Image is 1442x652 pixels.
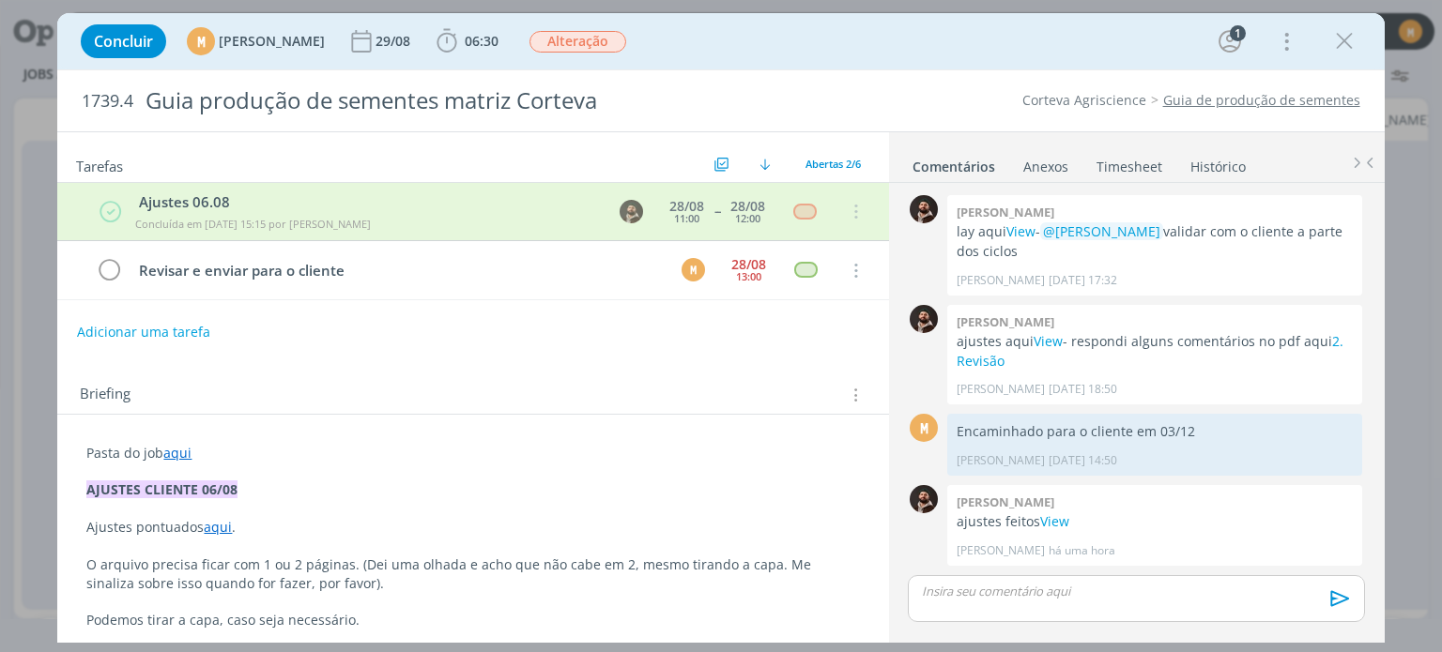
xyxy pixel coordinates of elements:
[1049,381,1117,398] span: [DATE] 18:50
[910,195,938,223] img: D
[714,205,720,218] span: --
[81,24,166,58] button: Concluir
[1230,25,1246,41] div: 1
[957,272,1045,289] p: [PERSON_NAME]
[529,31,626,53] span: Alteração
[912,149,996,176] a: Comentários
[1215,26,1245,56] button: 1
[957,512,1353,531] p: ajustes feitos
[376,35,414,48] div: 29/08
[86,518,859,537] p: Ajustes pontuados .
[957,204,1054,220] b: [PERSON_NAME]
[1023,158,1068,176] div: Anexos
[682,258,705,281] div: M
[1049,452,1117,469] span: [DATE] 14:50
[135,217,371,231] span: Concluída em [DATE] 15:15 por [PERSON_NAME]
[805,157,861,171] span: Abertas 2/6
[957,222,1353,261] p: lay aqui - validar com o cliente a parte dos ciclos
[910,485,938,513] img: D
[76,315,211,349] button: Adicionar uma tarefa
[957,493,1054,510] b: [PERSON_NAME]
[910,305,938,333] img: D
[957,313,1054,330] b: [PERSON_NAME]
[957,422,1353,441] p: Encaminhado para o cliente em 03/12
[86,555,859,593] p: O arquivo precisa ficar com 1 ou 2 páginas. (Dei uma olhada e acho que não cabe em 2, mesmo tiran...
[1043,222,1160,240] span: @[PERSON_NAME]
[731,258,766,271] div: 28/08
[80,383,130,407] span: Briefing
[130,259,664,282] div: Revisar e enviar para o cliente
[82,91,133,112] span: 1739.4
[57,13,1384,643] div: dialog
[910,414,938,442] div: M
[86,444,859,462] p: Pasta do job
[957,452,1045,469] p: [PERSON_NAME]
[736,271,761,281] div: 13:00
[86,611,859,629] p: Podemos tirar a capa, caso seja necessário.
[674,213,699,223] div: 11:00
[1189,149,1247,176] a: Histórico
[1049,542,1115,559] span: há uma hora
[137,78,820,124] div: Guia produção de sementes matriz Corteva
[1022,91,1146,109] a: Corteva Agriscience
[204,518,232,536] a: aqui
[1096,149,1163,176] a: Timesheet
[957,542,1045,559] p: [PERSON_NAME]
[1049,272,1117,289] span: [DATE] 17:32
[1006,222,1035,240] a: View
[957,332,1343,369] a: 2. Revisão
[86,480,238,498] strong: AJUSTES CLIENTE 06/08
[680,256,708,284] button: M
[957,381,1045,398] p: [PERSON_NAME]
[219,35,325,48] span: [PERSON_NAME]
[735,213,760,223] div: 12:00
[1034,332,1063,350] a: View
[163,444,192,462] a: aqui
[669,200,704,213] div: 28/08
[187,27,325,55] button: M[PERSON_NAME]
[730,200,765,213] div: 28/08
[76,153,123,175] span: Tarefas
[529,30,627,53] button: Alteração
[94,34,153,49] span: Concluir
[187,27,215,55] div: M
[957,332,1353,371] p: ajustes aqui - respondi alguns comentários no pdf aqui
[759,159,771,170] img: arrow-down.svg
[1163,91,1360,109] a: Guia de produção de sementes
[1040,512,1069,530] a: View
[432,26,503,56] button: 06:30
[131,191,603,213] div: Ajustes 06.08
[465,32,499,50] span: 06:30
